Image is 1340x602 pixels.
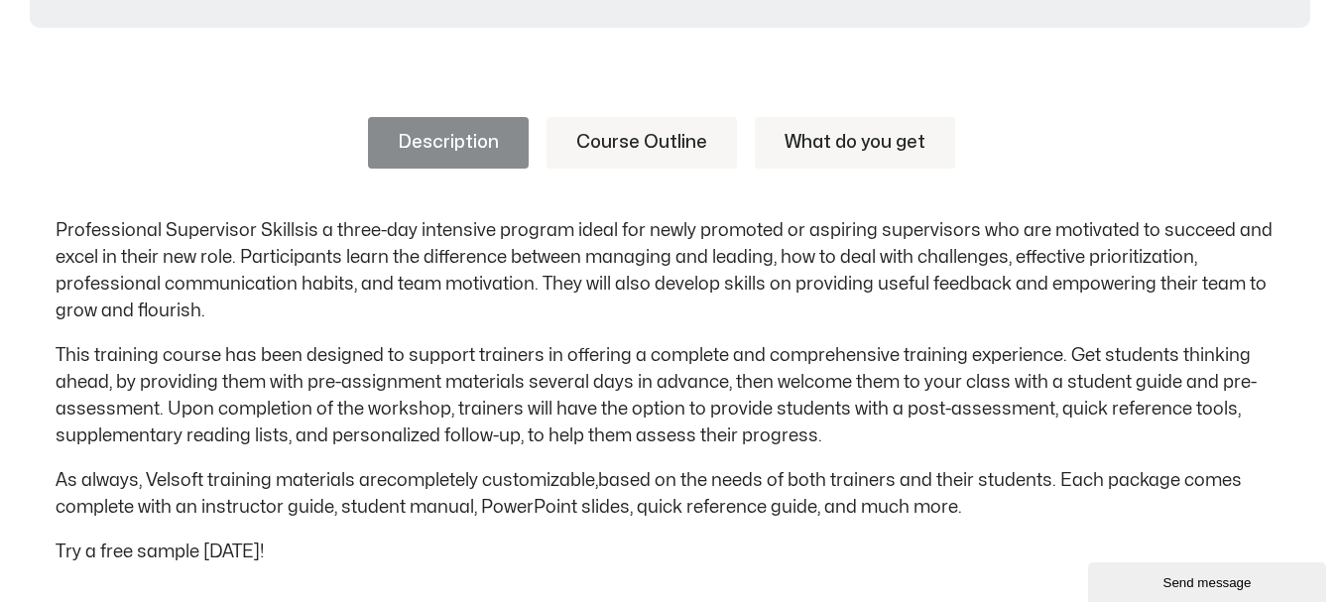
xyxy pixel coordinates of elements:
[56,467,1285,521] p: As always, Velsoft training materials are based on the needs of both trainers and their students....
[387,472,598,489] em: completely customizable,
[56,539,1285,565] p: Try a free sample [DATE]!
[56,342,1285,449] p: This training course has been designed to support trainers in offering a complete and comprehensi...
[547,117,737,169] a: Course Outline
[56,217,1285,324] p: is a three-day intensive program ideal for newly promoted or aspiring supervisors who are motivat...
[56,222,305,239] em: Professional Supervisor Skills
[755,117,955,169] a: What do you get
[368,117,529,169] a: Description
[1088,558,1330,602] iframe: chat widget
